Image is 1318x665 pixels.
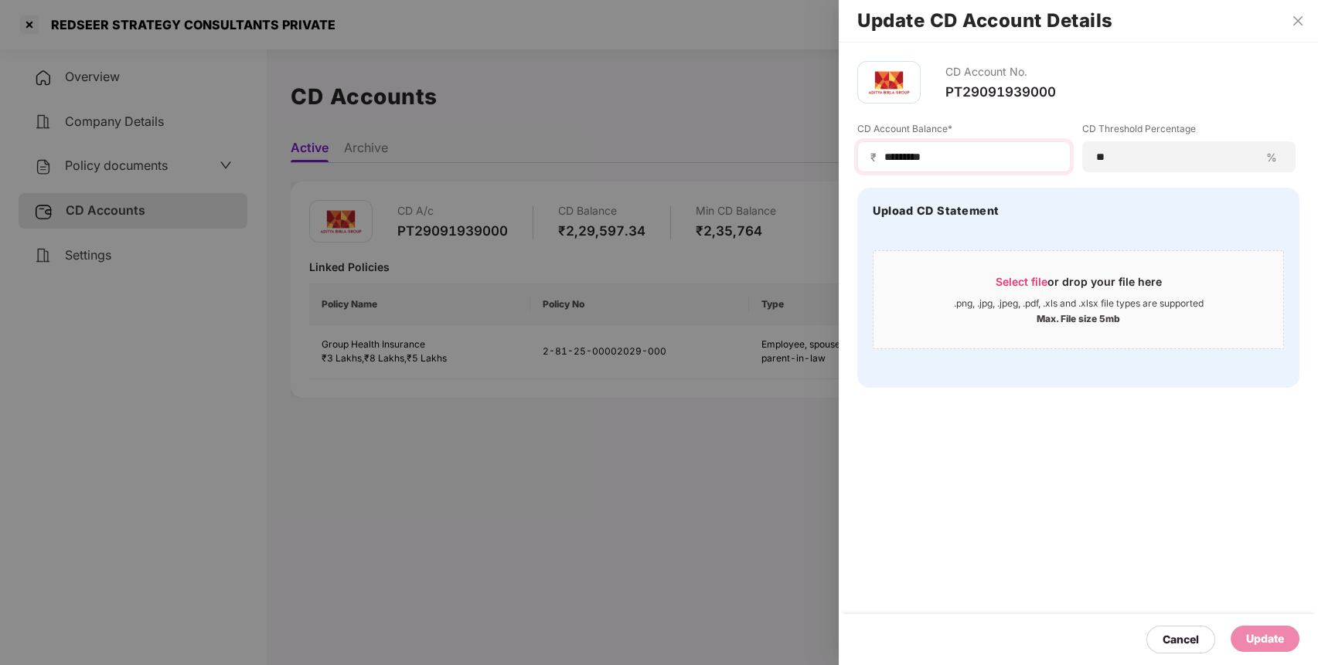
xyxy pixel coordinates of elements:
[857,122,1071,141] label: CD Account Balance*
[1292,15,1304,27] span: close
[954,297,1204,310] div: .png, .jpg, .jpeg, .pdf, .xls and .xlsx file types are supported
[1163,631,1199,648] div: Cancel
[996,275,1047,288] span: Select file
[870,150,883,165] span: ₹
[945,61,1056,83] div: CD Account No.
[857,12,1299,29] h2: Update CD Account Details
[874,263,1283,337] span: Select fileor drop your file here.png, .jpg, .jpeg, .pdf, .xls and .xlsx file types are supported...
[945,83,1056,100] div: PT29091939000
[1287,14,1309,28] button: Close
[1246,630,1284,647] div: Update
[1037,310,1120,325] div: Max. File size 5mb
[866,59,912,106] img: aditya.png
[996,274,1162,297] div: or drop your file here
[1082,122,1296,141] label: CD Threshold Percentage
[1260,150,1283,165] span: %
[873,203,1000,219] h4: Upload CD Statement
